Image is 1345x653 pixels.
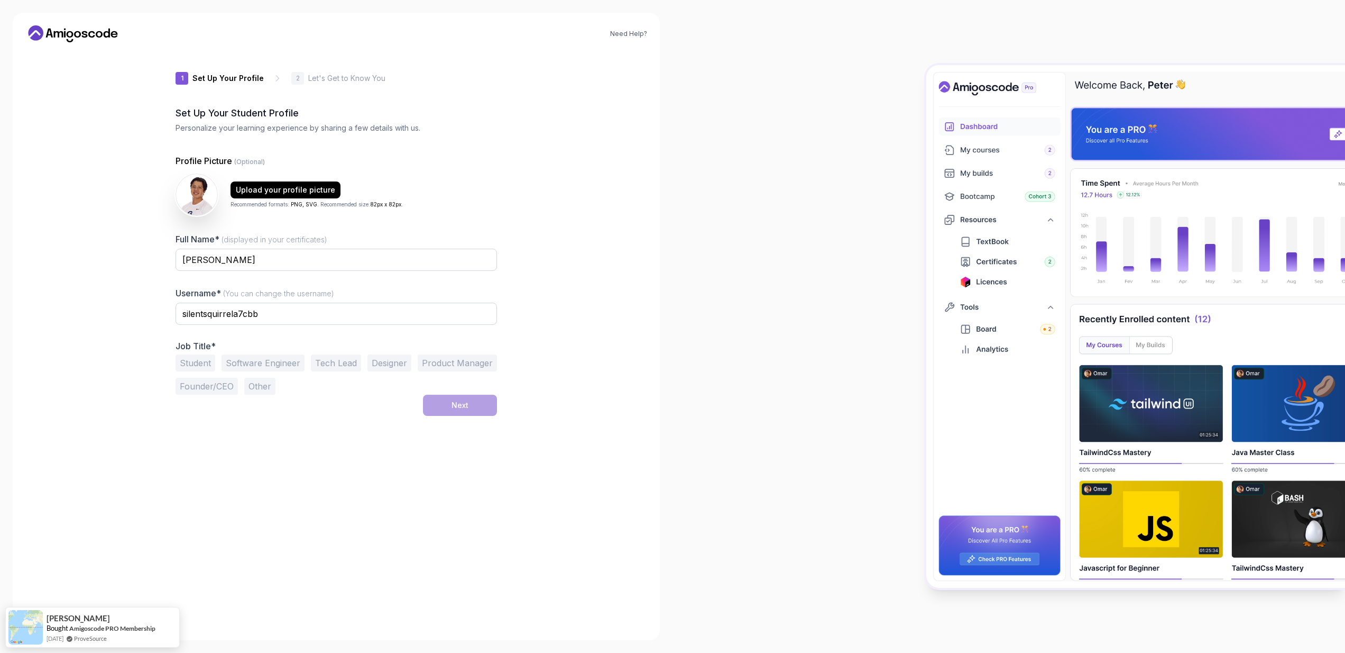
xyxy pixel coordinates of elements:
span: Bought [47,624,68,632]
p: 2 [296,75,300,81]
p: Profile Picture [176,155,497,167]
button: Product Manager [418,355,497,371]
button: Next [423,395,497,416]
a: Amigoscode PRO Membership [69,624,155,632]
a: Home link [25,25,121,42]
div: Next [452,400,468,411]
p: 1 [181,75,183,81]
img: user profile image [176,174,217,215]
button: Student [176,355,215,371]
img: Amigoscode Dashboard [926,65,1345,587]
span: (Optional) [234,158,265,166]
button: Founder/CEO [176,378,238,395]
button: Software Engineer [222,355,305,371]
p: Let's Get to Know You [308,73,385,84]
div: Upload your profile picture [236,185,335,195]
button: Upload your profile picture [231,182,340,198]
input: Enter your Full Name [176,249,497,271]
input: Enter your Username [176,303,497,325]
label: Username* [176,288,334,298]
a: Need Help? [610,30,647,38]
p: Recommended formats: . Recommended size: . [231,201,403,208]
a: ProveSource [74,634,107,643]
button: Tech Lead [311,355,361,371]
span: (You can change the username) [223,289,334,298]
span: [DATE] [47,634,63,643]
p: Set Up Your Profile [192,73,264,84]
span: PNG, SVG [291,201,317,207]
p: Job Title* [176,341,497,351]
h2: Set Up Your Student Profile [176,106,497,121]
span: [PERSON_NAME] [47,614,110,623]
span: (displayed in your certificates) [222,235,327,244]
img: provesource social proof notification image [8,610,43,645]
button: Designer [367,355,411,371]
p: Personalize your learning experience by sharing a few details with us. [176,123,497,133]
span: 82px x 82px [370,201,401,207]
label: Full Name* [176,234,327,244]
button: Other [244,378,275,395]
